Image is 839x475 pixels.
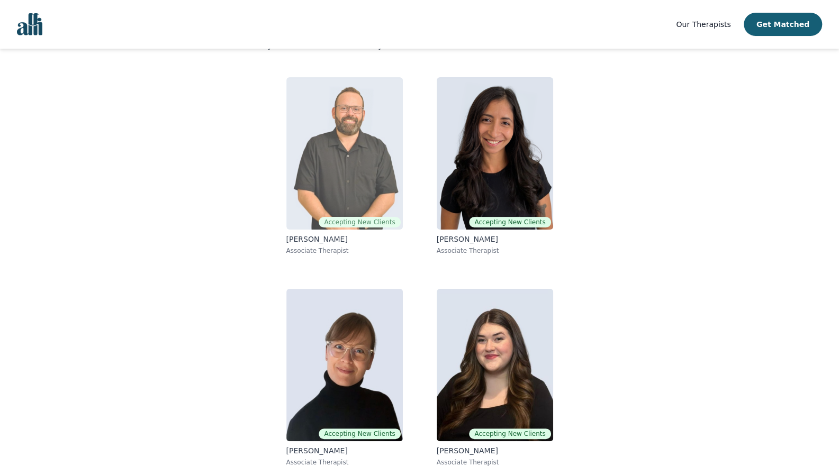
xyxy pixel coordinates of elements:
a: Our Therapists [676,18,730,31]
span: Accepting New Clients [469,217,551,227]
img: Josh Cadieux [286,77,403,230]
p: Associate Therapist [286,246,403,255]
p: [PERSON_NAME] [286,445,403,456]
p: Associate Therapist [437,246,553,255]
img: alli logo [17,13,42,35]
p: Associate Therapist [437,458,553,467]
a: Josh CadieuxAccepting New Clients[PERSON_NAME]Associate Therapist [278,69,411,263]
img: Angela Earl [286,289,403,441]
button: Get Matched [744,13,822,36]
img: Olivia Snow [437,289,553,441]
span: Accepting New Clients [319,217,400,227]
img: Natalia Sarmiento [437,77,553,230]
a: Natalia SarmientoAccepting New Clients[PERSON_NAME]Associate Therapist [428,69,562,263]
a: Olivia SnowAccepting New Clients[PERSON_NAME]Associate Therapist [428,280,562,475]
p: [PERSON_NAME] [437,234,553,244]
span: Accepting New Clients [319,428,400,439]
a: Angela EarlAccepting New Clients[PERSON_NAME]Associate Therapist [278,280,411,475]
p: [PERSON_NAME] [286,234,403,244]
p: [PERSON_NAME] [437,445,553,456]
span: Our Therapists [676,20,730,29]
p: Associate Therapist [286,458,403,467]
span: Accepting New Clients [469,428,551,439]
